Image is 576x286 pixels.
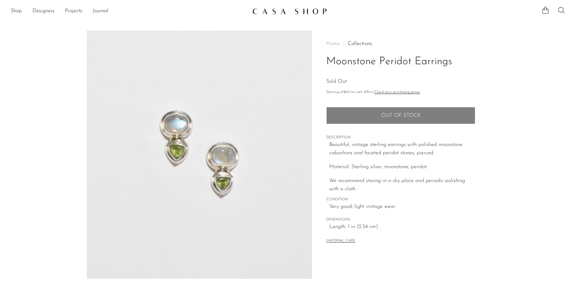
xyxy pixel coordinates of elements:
button: MATERIAL CARE [326,239,355,244]
nav: Desktop navigation [11,6,247,17]
h1: Moonstone Peridot Earrings [326,53,475,70]
em: We recommend storing in a dry place and periodic polishing with a cloth. [329,178,465,192]
button: Add to cart [326,107,475,124]
span: Very good; light vintage wear. [329,203,475,211]
a: Projects [65,7,82,16]
a: Designers [32,7,54,16]
a: Check your purchasing power - Learn more about Affirm Financing (opens in modal) [374,90,420,94]
span: DIMENSIONS [326,217,475,223]
a: Journal [93,7,108,16]
a: Collections [348,41,372,46]
img: Moonstone Peridot Earrings [87,30,312,279]
span: Sold Out [326,79,347,84]
p: Starting at /mo with Affirm. [326,89,475,95]
a: Shop [11,7,22,16]
ul: NEW HEADER MENU [11,6,247,17]
span: $65 [343,90,349,94]
span: Length: 1 in (2.54 cm) [329,223,475,231]
span: DESCRIPTION [326,135,475,141]
p: Material: Sterling silver, moonstone, peridot. [329,163,475,171]
span: CONDITION [326,197,475,203]
p: Beautiful, vintage sterling earrings with polished moonstone cabochons and faceted peridot stones... [329,141,475,158]
span: Out of stock [381,113,421,119]
span: Home [326,41,340,46]
nav: Breadcrumbs [326,41,475,46]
